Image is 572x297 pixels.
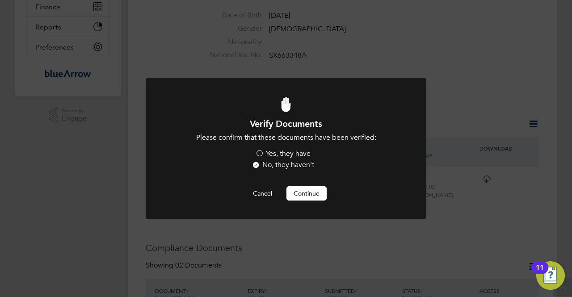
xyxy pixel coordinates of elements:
[536,268,544,279] div: 11
[255,149,311,159] label: Yes, they have
[536,261,565,290] button: Open Resource Center, 11 new notifications
[170,118,402,130] h1: Verify Documents
[252,160,314,170] label: No, they haven't
[246,186,279,201] button: Cancel
[286,186,327,201] button: Continue
[170,133,402,142] p: Please confirm that these documents have been verified:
